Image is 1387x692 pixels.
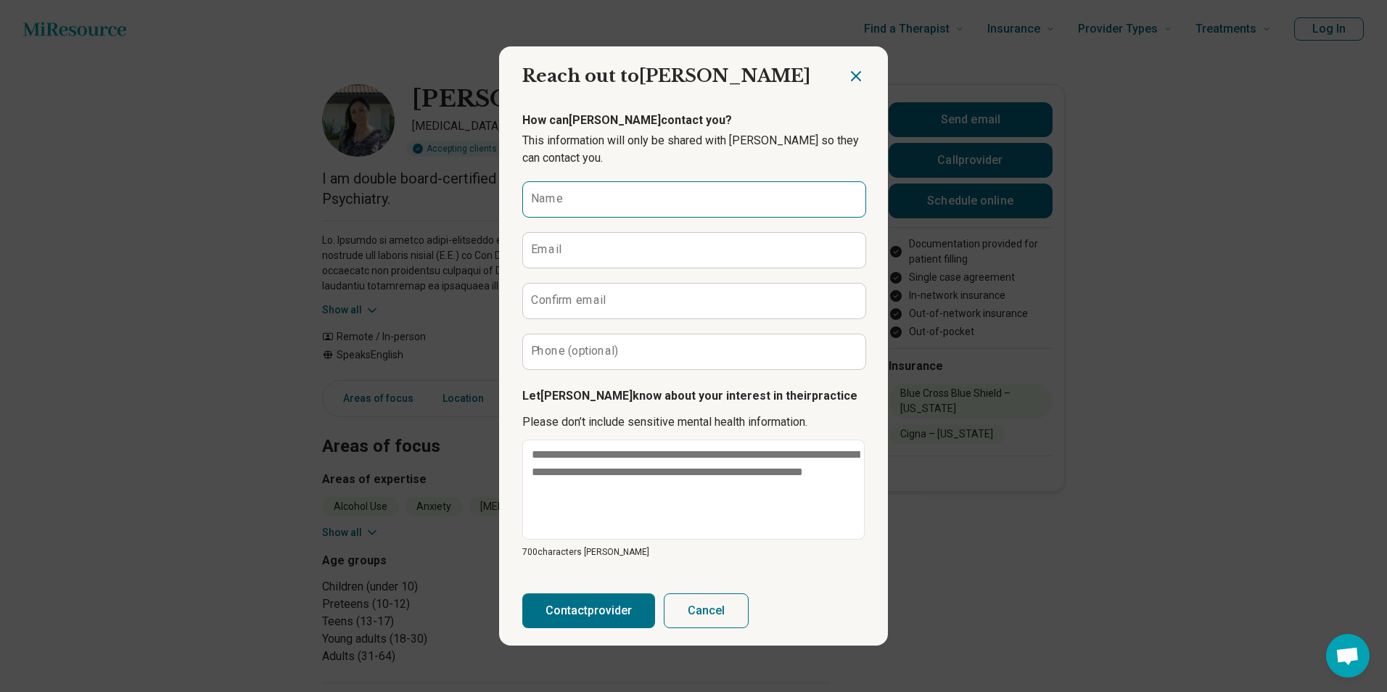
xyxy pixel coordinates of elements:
[522,593,655,628] button: Contactprovider
[664,593,749,628] button: Cancel
[522,112,865,129] p: How can [PERSON_NAME] contact you?
[531,294,606,306] label: Confirm email
[531,345,619,357] label: Phone (optional)
[522,387,865,405] p: Let [PERSON_NAME] know about your interest in their practice
[847,67,865,85] button: Close dialog
[522,132,865,167] p: This information will only be shared with [PERSON_NAME] so they can contact you.
[522,65,810,86] span: Reach out to [PERSON_NAME]
[531,244,561,255] label: Email
[522,413,865,431] p: Please don’t include sensitive mental health information.
[531,193,563,205] label: Name
[522,545,865,559] p: 700 characters [PERSON_NAME]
